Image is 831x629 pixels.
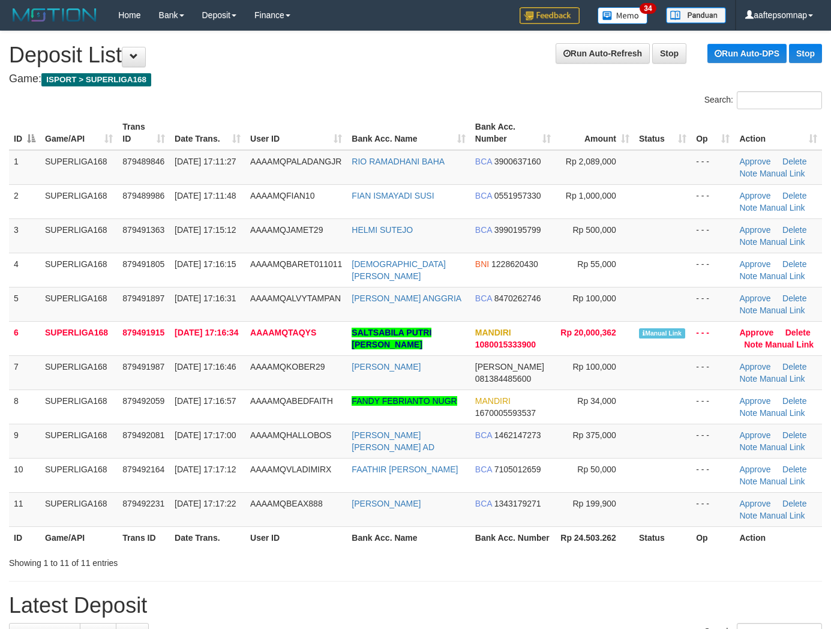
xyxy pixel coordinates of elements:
[9,253,40,287] td: 4
[782,157,806,166] a: Delete
[175,225,236,235] span: [DATE] 17:15:12
[691,526,734,549] th: Op
[9,73,822,85] h4: Game:
[9,526,40,549] th: ID
[9,552,337,569] div: Showing 1 to 11 of 11 entries
[734,116,822,150] th: Action: activate to sort column ascending
[652,43,686,64] a: Stop
[556,526,634,549] th: Rp 24.503.262
[40,492,118,526] td: SUPERLIGA168
[739,169,757,178] a: Note
[737,91,822,109] input: Search:
[691,218,734,253] td: - - -
[9,6,100,24] img: MOTION_logo.png
[640,3,656,14] span: 34
[572,430,616,440] span: Rp 375,000
[41,73,151,86] span: ISPORT > SUPERLIGA168
[494,430,541,440] span: Copy 1462147273 to clipboard
[175,157,236,166] span: [DATE] 17:11:27
[475,499,492,508] span: BCA
[122,328,164,337] span: 879491915
[250,465,331,474] span: AAAAMQVLADIMIRX
[245,526,347,549] th: User ID
[9,321,40,355] td: 6
[9,594,822,618] h1: Latest Deposit
[782,465,806,474] a: Delete
[475,225,492,235] span: BCA
[175,465,236,474] span: [DATE] 17:17:12
[352,293,461,303] a: [PERSON_NAME] ANGGRIA
[40,526,118,549] th: Game/API
[782,430,806,440] a: Delete
[475,157,492,166] span: BCA
[760,169,805,178] a: Manual Link
[734,526,822,549] th: Action
[739,362,770,372] a: Approve
[40,458,118,492] td: SUPERLIGA168
[122,499,164,508] span: 879492231
[475,465,492,474] span: BCA
[122,259,164,269] span: 879491805
[250,259,342,269] span: AAAAMQBARET011011
[691,424,734,458] td: - - -
[250,362,325,372] span: AAAAMQKOBER29
[577,396,616,406] span: Rp 34,000
[739,374,757,384] a: Note
[122,396,164,406] span: 879492059
[9,43,822,67] h1: Deposit List
[760,374,805,384] a: Manual Link
[577,465,616,474] span: Rp 50,000
[250,157,341,166] span: AAAAMQPALADANGJR
[760,203,805,212] a: Manual Link
[739,442,757,452] a: Note
[739,408,757,418] a: Note
[760,511,805,520] a: Manual Link
[572,293,616,303] span: Rp 100,000
[9,218,40,253] td: 3
[739,203,757,212] a: Note
[40,390,118,424] td: SUPERLIGA168
[789,44,822,63] a: Stop
[352,157,445,166] a: RIO RAMADHANI BAHA
[739,465,770,474] a: Approve
[122,430,164,440] span: 879492081
[691,184,734,218] td: - - -
[760,477,805,486] a: Manual Link
[494,465,541,474] span: Copy 7105012659 to clipboard
[475,340,536,349] span: Copy 1080015333900 to clipboard
[691,321,734,355] td: - - -
[572,225,616,235] span: Rp 500,000
[739,430,770,440] a: Approve
[122,293,164,303] span: 879491897
[40,184,118,218] td: SUPERLIGA168
[118,526,170,549] th: Trans ID
[760,305,805,315] a: Manual Link
[352,396,457,406] a: FANDY FEBRIANTO NUGR
[245,116,347,150] th: User ID: activate to sort column ascending
[739,499,770,508] a: Approve
[475,362,544,372] span: [PERSON_NAME]
[491,259,538,269] span: Copy 1228620430 to clipboard
[250,293,341,303] span: AAAAMQALVYTAMPAN
[760,442,805,452] a: Manual Link
[691,492,734,526] td: - - -
[760,408,805,418] a: Manual Link
[40,116,118,150] th: Game/API: activate to sort column ascending
[347,116,470,150] th: Bank Acc. Name: activate to sort column ascending
[739,237,757,247] a: Note
[739,293,770,303] a: Approve
[760,237,805,247] a: Manual Link
[122,362,164,372] span: 879491987
[352,362,421,372] a: [PERSON_NAME]
[475,191,492,200] span: BCA
[666,7,726,23] img: panduan.png
[739,477,757,486] a: Note
[9,492,40,526] td: 11
[556,116,634,150] th: Amount: activate to sort column ascending
[691,287,734,321] td: - - -
[494,225,541,235] span: Copy 3990195799 to clipboard
[9,355,40,390] td: 7
[40,150,118,185] td: SUPERLIGA168
[739,271,757,281] a: Note
[9,287,40,321] td: 5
